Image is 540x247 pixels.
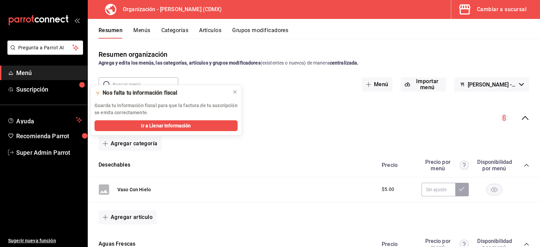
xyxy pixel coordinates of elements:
button: collapse-category-row [524,163,529,168]
button: Pregunta a Parrot AI [7,41,83,55]
span: Sugerir nueva función [8,237,82,244]
button: Categorías [161,27,189,39]
input: Buscar menú [113,78,178,91]
button: Grupos modificadores [232,27,288,39]
div: Cambiar a sucursal [477,5,526,14]
button: [PERSON_NAME] - Borrador [454,77,529,92]
div: Precio [375,162,418,168]
span: Menú [16,68,82,77]
button: Menú [362,77,393,92]
div: (existentes o nuevos) de manera [99,59,529,67]
div: Resumen organización [99,49,168,59]
button: open_drawer_menu [74,18,80,23]
button: Agregar categoría [99,137,162,151]
span: Suscripción [16,85,82,94]
button: Ir a Llenar Información [94,120,238,131]
a: Pregunta a Parrot AI [5,49,83,56]
span: Pregunta a Parrot AI [18,44,73,51]
button: Artículos [199,27,221,39]
div: navigation tabs [99,27,540,39]
p: Guarda tu información fiscal para que la factura de tu suscripción se emita correctamente. [94,102,238,116]
div: collapse-menu-row [88,102,540,134]
button: Desechables [99,161,130,169]
span: Ir a Llenar Información [141,122,191,129]
h3: Organización - [PERSON_NAME] (CDMX) [117,5,222,14]
strong: centralizada. [330,60,359,66]
span: $5.00 [382,186,394,193]
div: 🫥 Nos falta tu información fiscal [94,89,227,97]
div: Disponibilidad por menú [477,159,511,172]
button: Menús [133,27,150,39]
button: Agregar artículo [99,210,157,224]
input: Sin ajuste [422,183,455,196]
strong: Agrega y edita los menús, las categorías, artículos y grupos modificadores [99,60,261,66]
button: Importar menú [401,77,446,92]
button: collapse-category-row [524,242,529,247]
div: Precio por menú [422,159,469,172]
span: Recomienda Parrot [16,131,82,141]
button: Vaso Con Hielo [117,186,151,193]
button: Resumen [99,27,123,39]
span: [PERSON_NAME] - Borrador [468,81,516,88]
span: Ayuda [16,116,73,124]
span: Super Admin Parrot [16,148,82,157]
